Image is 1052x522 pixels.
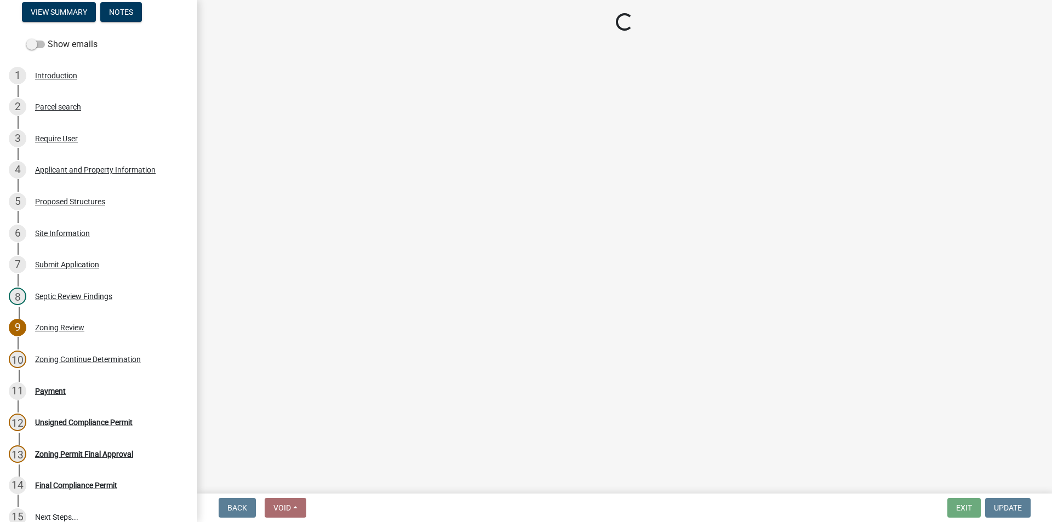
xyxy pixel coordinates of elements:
label: Show emails [26,38,98,51]
div: 1 [9,67,26,84]
button: Notes [100,2,142,22]
div: Unsigned Compliance Permit [35,418,133,426]
div: 11 [9,382,26,400]
div: Zoning Continue Determination [35,355,141,363]
div: 9 [9,319,26,336]
wm-modal-confirm: Notes [100,8,142,17]
div: Require User [35,135,78,142]
div: 8 [9,288,26,305]
div: 6 [9,225,26,242]
button: View Summary [22,2,96,22]
button: Update [985,498,1031,518]
div: Submit Application [35,261,99,268]
span: Update [994,503,1022,512]
div: 14 [9,477,26,494]
div: Septic Review Findings [35,292,112,300]
div: 7 [9,256,26,273]
div: 3 [9,130,26,147]
button: Void [265,498,306,518]
div: 4 [9,161,26,179]
span: Back [227,503,247,512]
div: Payment [35,387,66,395]
div: Proposed Structures [35,198,105,205]
div: 12 [9,414,26,431]
button: Back [219,498,256,518]
div: 10 [9,351,26,368]
div: Applicant and Property Information [35,166,156,174]
div: Site Information [35,230,90,237]
div: Introduction [35,72,77,79]
div: 2 [9,98,26,116]
div: Parcel search [35,103,81,111]
span: Void [273,503,291,512]
div: 13 [9,445,26,463]
div: 5 [9,193,26,210]
div: Zoning Permit Final Approval [35,450,133,458]
div: Final Compliance Permit [35,481,117,489]
div: Zoning Review [35,324,84,331]
wm-modal-confirm: Summary [22,8,96,17]
button: Exit [947,498,981,518]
